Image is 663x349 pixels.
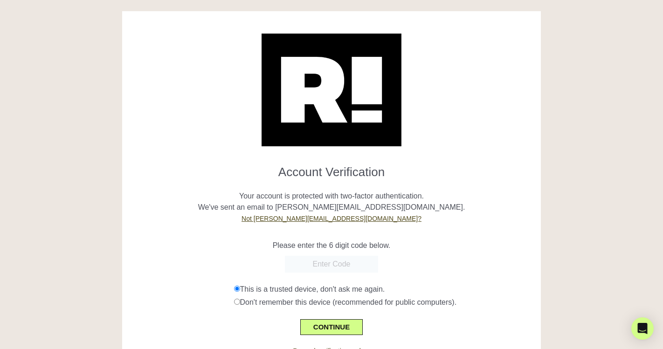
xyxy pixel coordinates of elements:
button: CONTINUE [300,319,363,335]
h1: Account Verification [129,157,534,179]
div: Open Intercom Messenger [631,317,654,340]
div: This is a trusted device, don't ask me again. [234,284,534,295]
input: Enter Code [285,256,378,273]
p: Your account is protected with two-factor authentication. We've sent an email to [PERSON_NAME][EM... [129,179,534,224]
p: Please enter the 6 digit code below. [129,240,534,251]
a: Not [PERSON_NAME][EMAIL_ADDRESS][DOMAIN_NAME]? [242,215,421,222]
div: Don't remember this device (recommended for public computers). [234,297,534,308]
img: Retention.com [262,34,401,146]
